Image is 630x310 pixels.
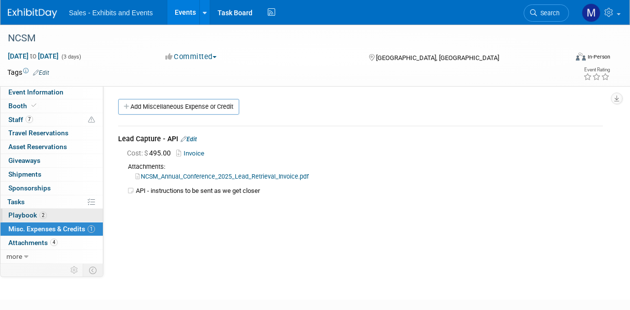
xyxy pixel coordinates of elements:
[118,134,603,146] div: Lead Capture - API
[26,116,33,123] span: 7
[127,149,175,157] span: 495.00
[61,54,81,60] span: (3 days)
[162,52,220,62] button: Committed
[582,3,600,22] img: Megan Hunter
[7,198,25,206] span: Tasks
[33,69,49,76] a: Edit
[176,150,208,157] a: Invoice
[66,264,83,277] td: Personalize Event Tab Strip
[8,102,38,110] span: Booth
[0,182,103,195] a: Sponsorships
[8,8,57,18] img: ExhibitDay
[0,222,103,236] a: Misc. Expenses & Credits1
[8,170,41,178] span: Shipments
[8,239,58,247] span: Attachments
[522,51,610,66] div: Event Format
[0,209,103,222] a: Playbook2
[376,54,499,62] span: [GEOGRAPHIC_DATA], [GEOGRAPHIC_DATA]
[118,99,239,115] a: Add Miscellaneous Expense or Credit
[8,143,67,151] span: Asset Reservations
[118,162,603,171] div: Attachments:
[8,116,33,124] span: Staff
[0,154,103,167] a: Giveaways
[7,52,59,61] span: [DATE] [DATE]
[8,156,40,164] span: Giveaways
[0,195,103,209] a: Tasks
[50,239,58,246] span: 4
[135,173,309,180] a: NCSM_Annual_Conference_2025_Lead_Retrieval_Invoice.pdf
[6,252,22,260] span: more
[8,211,47,219] span: Playbook
[31,103,36,108] i: Booth reservation complete
[537,9,560,17] span: Search
[39,212,47,219] span: 2
[127,149,149,157] span: Cost: $
[69,9,153,17] span: Sales - Exhibits and Events
[0,140,103,154] a: Asset Reservations
[83,264,103,277] td: Toggle Event Tabs
[0,236,103,249] a: Attachments4
[4,30,559,47] div: NCSM
[29,52,38,60] span: to
[7,67,49,77] td: Tags
[0,99,103,113] a: Booth
[576,53,586,61] img: Format-Inperson.png
[524,4,569,22] a: Search
[181,136,197,143] a: Edit
[88,116,95,124] span: Potential Scheduling Conflict -- at least one attendee is tagged in another overlapping event.
[0,126,103,140] a: Travel Reservations
[583,67,610,72] div: Event Rating
[8,129,68,137] span: Travel Reservations
[8,225,95,233] span: Misc. Expenses & Credits
[88,225,95,233] span: 1
[0,113,103,126] a: Staff7
[8,88,63,96] span: Event Information
[0,250,103,263] a: more
[0,168,103,181] a: Shipments
[587,53,610,61] div: In-Person
[8,184,51,192] span: Sponsorships
[0,86,103,99] a: Event Information
[136,187,603,195] td: API - instructions to be sent as we get closer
